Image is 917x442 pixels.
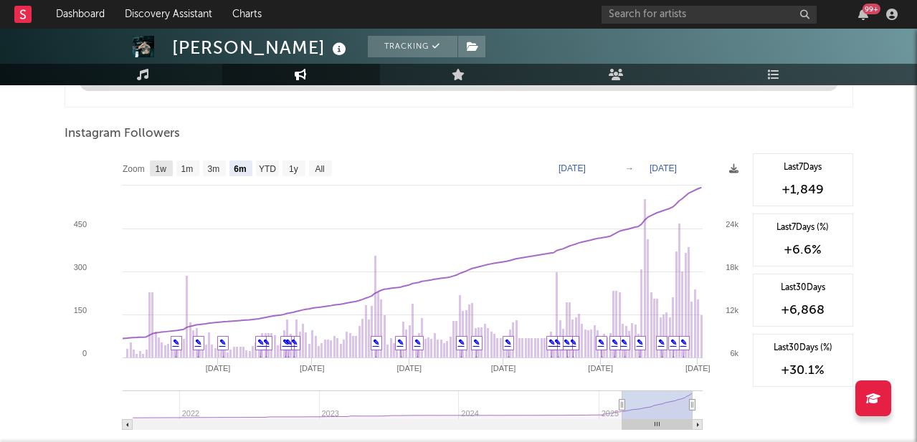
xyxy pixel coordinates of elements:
[73,263,86,272] text: 300
[570,338,576,347] a: ✎
[680,338,687,347] a: ✎
[257,338,264,347] a: ✎
[291,338,298,347] a: ✎
[650,163,677,173] text: [DATE]
[658,338,665,347] a: ✎
[263,338,270,347] a: ✎
[207,164,219,174] text: 3m
[621,338,627,347] a: ✎
[602,6,817,24] input: Search for artists
[761,161,845,174] div: Last 7 Days
[258,164,275,174] text: YTD
[315,164,324,174] text: All
[181,164,193,174] text: 1m
[73,220,86,229] text: 450
[863,4,880,14] div: 99 +
[726,220,738,229] text: 24k
[761,342,845,355] div: Last 30 Days (%)
[761,362,845,379] div: +30.1 %
[730,349,738,357] text: 6k
[397,338,404,347] a: ✎
[685,364,710,373] text: [DATE]
[299,364,324,373] text: [DATE]
[858,9,868,20] button: 99+
[414,338,421,347] a: ✎
[155,164,166,174] text: 1w
[173,338,179,347] a: ✎
[172,36,350,59] div: [PERSON_NAME]
[490,364,515,373] text: [DATE]
[73,306,86,314] text: 150
[726,263,738,272] text: 18k
[205,364,230,373] text: [DATE]
[598,338,604,347] a: ✎
[559,163,586,173] text: [DATE]
[219,338,226,347] a: ✎
[123,164,145,174] text: Zoom
[195,338,201,347] a: ✎
[65,125,180,143] span: Instagram Followers
[612,338,618,347] a: ✎
[396,364,422,373] text: [DATE]
[458,338,465,347] a: ✎
[670,338,677,347] a: ✎
[505,338,511,347] a: ✎
[473,338,480,347] a: ✎
[564,338,570,347] a: ✎
[368,36,457,57] button: Tracking
[373,338,379,347] a: ✎
[282,338,289,347] a: ✎
[625,163,634,173] text: →
[588,364,613,373] text: [DATE]
[548,338,555,347] a: ✎
[637,338,643,347] a: ✎
[289,164,298,174] text: 1y
[761,302,845,319] div: +6,868
[554,338,561,347] a: ✎
[726,306,738,314] text: 12k
[82,349,86,357] text: 0
[761,181,845,198] div: +1,849
[761,221,845,234] div: Last 7 Days (%)
[761,241,845,259] div: +6.6 %
[234,164,246,174] text: 6m
[761,282,845,294] div: Last 30 Days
